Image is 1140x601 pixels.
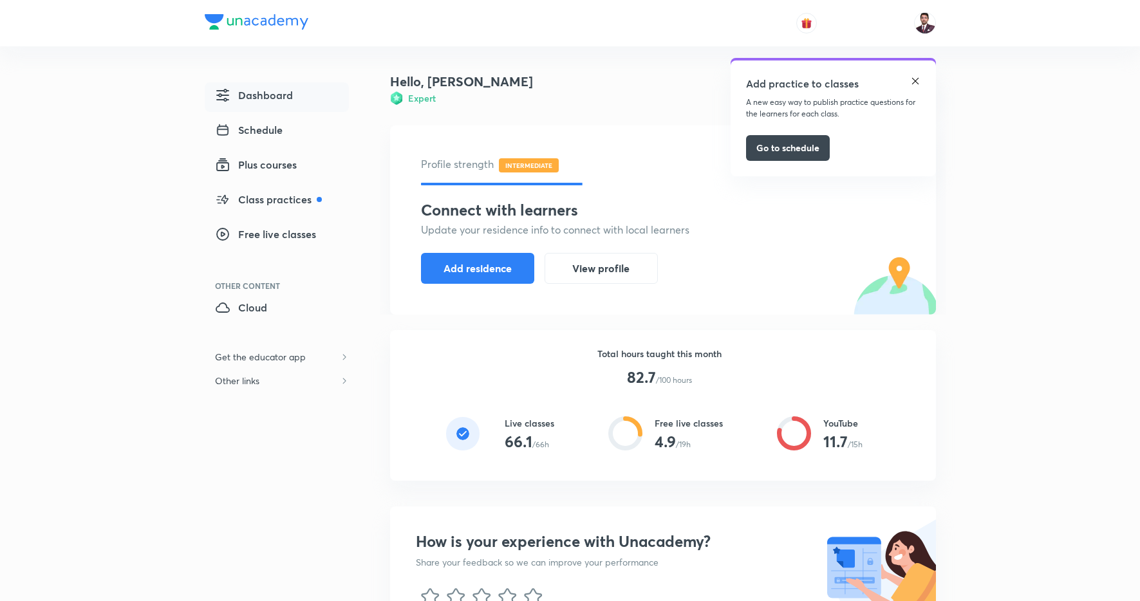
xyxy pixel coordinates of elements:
[215,122,283,138] span: Schedule
[655,432,676,451] h3: 4.9
[545,253,658,284] button: View profile
[656,374,692,386] p: /100 hours
[655,416,723,430] h6: Free live classes
[746,97,920,120] p: A new easy way to publish practice questions for the learners for each class.
[746,76,859,91] h5: Add practice to classes
[676,439,691,450] p: /19h
[205,117,349,147] a: Schedule
[801,17,812,29] img: avatar
[848,439,863,450] p: /15h
[215,157,297,172] span: Plus courses
[205,14,308,33] a: Company Logo
[390,72,533,91] h4: Hello, [PERSON_NAME]
[416,532,711,551] h3: How is your experience with Unacademy?
[215,88,293,103] span: Dashboard
[746,135,830,161] button: Go to schedule
[205,82,349,112] a: Dashboard
[215,300,267,315] span: Cloud
[505,416,554,430] h6: Live classes
[421,201,905,219] h3: Connect with learners
[390,91,403,105] img: Badge
[914,12,936,34] img: Pawan Chandani
[215,227,316,242] span: Free live classes
[910,76,920,86] img: close
[499,158,559,172] span: INTERMEDIATE
[823,432,848,451] h3: 11.7
[205,345,316,369] h6: Get the educator app
[205,14,308,30] img: Company Logo
[205,187,349,216] a: Class practices
[627,368,656,387] h3: 82.7
[597,347,722,360] h6: Total hours taught this month
[823,416,863,430] h6: YouTube
[532,439,549,450] p: /66h
[205,369,270,393] h6: Other links
[421,156,905,172] h5: Profile strength
[416,555,711,569] p: Share your feedback so we can improve your performance
[1025,551,1126,587] iframe: Help widget launcher
[505,432,532,451] h3: 66.1
[205,295,349,324] a: Cloud
[205,152,349,181] a: Plus courses
[421,253,534,284] button: Add residence
[215,192,322,207] span: Class practices
[421,222,905,237] h5: Update your residence info to connect with local learners
[408,91,436,105] h6: Expert
[215,282,349,290] div: Other Content
[205,221,349,251] a: Free live classes
[796,13,817,33] button: avatar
